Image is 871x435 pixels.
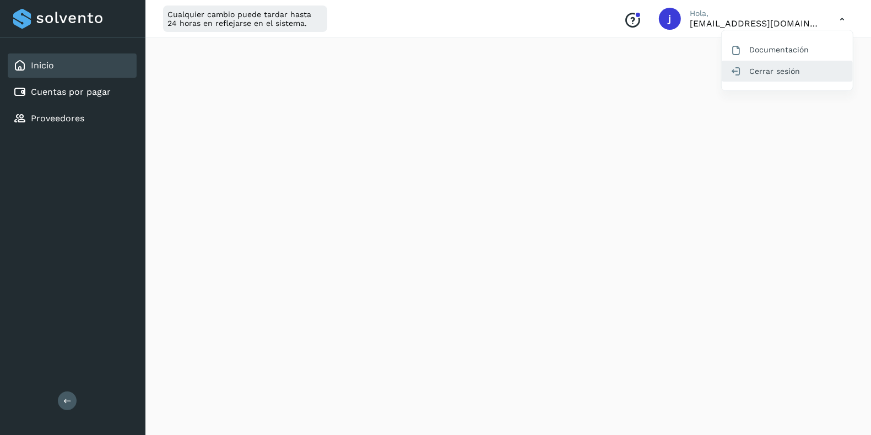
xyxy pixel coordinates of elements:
[31,60,54,71] a: Inicio
[722,39,853,60] div: Documentación
[8,80,137,104] div: Cuentas por pagar
[722,61,853,82] div: Cerrar sesión
[31,113,84,123] a: Proveedores
[8,106,137,131] div: Proveedores
[31,87,111,97] a: Cuentas por pagar
[8,53,137,78] div: Inicio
